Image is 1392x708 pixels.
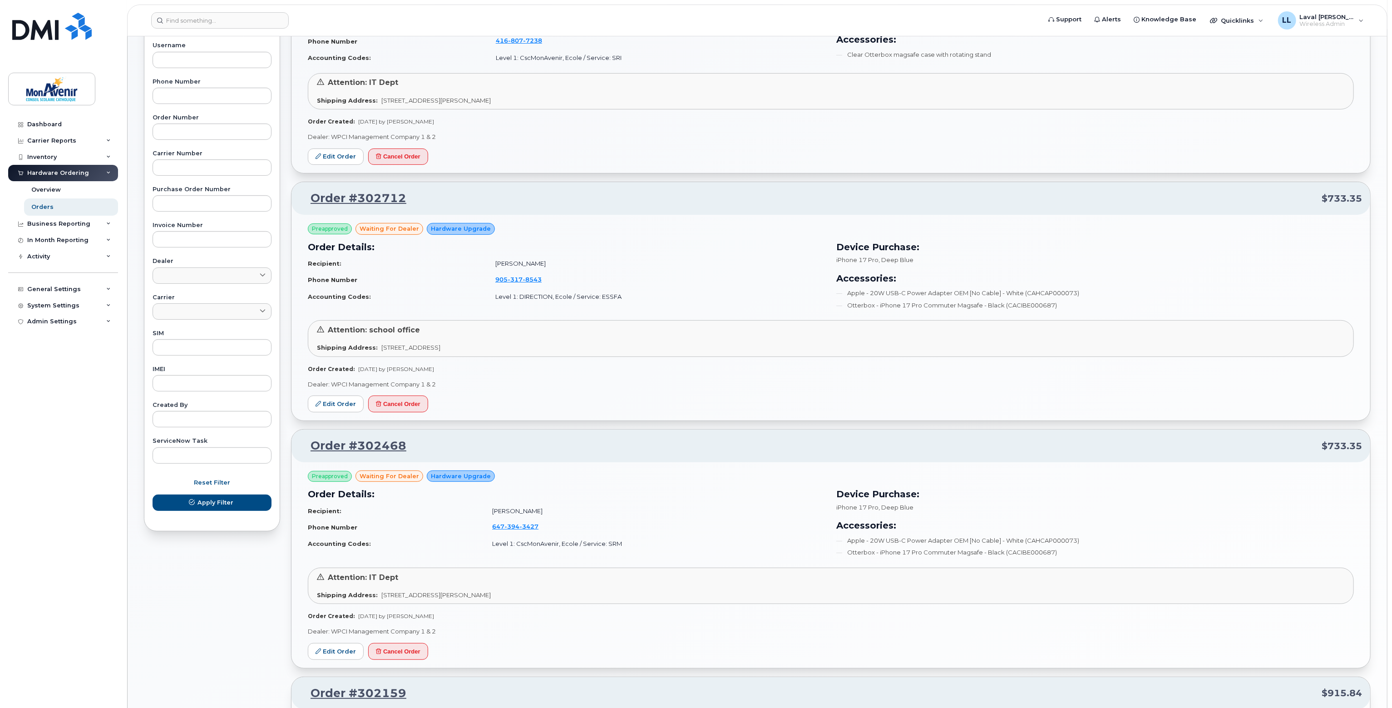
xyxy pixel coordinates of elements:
[496,37,542,44] span: 416
[308,118,355,125] strong: Order Created:
[836,301,1354,310] li: Otterbox - iPhone 17 Pro Commuter Magsafe - Black (CACIBE000687)
[492,523,549,530] a: 6473943427
[488,50,825,66] td: Level 1: CscMonAvenir, Ecole / Service: SRI
[836,536,1354,545] li: Apple - 20W USB-C Power Adapter OEM [No Cable] - White (CAHCAP000073)
[308,260,341,267] strong: Recipient:
[308,524,357,531] strong: Phone Number
[484,503,825,519] td: [PERSON_NAME]
[153,79,271,85] label: Phone Number
[1042,10,1088,29] a: Support
[504,523,519,530] span: 394
[1322,192,1362,205] span: $733.35
[368,643,428,660] button: Cancel Order
[312,472,348,480] span: Preapproved
[1272,11,1370,30] div: Laval Lai Yoon Hin
[328,573,398,582] span: Attention: IT Dept
[308,613,355,619] strong: Order Created:
[153,43,271,49] label: Username
[1088,10,1127,29] a: Alerts
[836,256,879,263] span: iPhone 17 Pro
[300,190,406,207] a: Order #302712
[153,331,271,337] label: SIM
[496,37,553,44] a: 4168077238
[308,240,825,254] h3: Order Details:
[836,487,1354,501] h3: Device Purchase:
[151,12,289,29] input: Find something...
[508,276,523,283] span: 317
[317,97,378,104] strong: Shipping Address:
[153,438,271,444] label: ServiceNow Task
[836,519,1354,532] h3: Accessories:
[1102,15,1121,24] span: Alerts
[358,118,434,125] span: [DATE] by [PERSON_NAME]
[194,478,230,487] span: Reset Filter
[197,498,233,507] span: Apply Filter
[308,627,1354,636] p: Dealer: WPCI Management Company 1 & 2
[153,258,271,264] label: Dealer
[368,396,428,412] button: Cancel Order
[153,366,271,372] label: IMEI
[495,276,553,283] a: 9053178543
[308,54,371,61] strong: Accounting Codes:
[487,256,825,272] td: [PERSON_NAME]
[308,293,371,300] strong: Accounting Codes:
[308,507,341,515] strong: Recipient:
[153,402,271,408] label: Created By
[308,276,357,283] strong: Phone Number
[312,225,348,233] span: Preapproved
[358,366,434,372] span: [DATE] by [PERSON_NAME]
[836,33,1354,46] h3: Accessories:
[308,133,1354,141] p: Dealer: WPCI Management Company 1 & 2
[153,151,271,157] label: Carrier Number
[308,643,364,660] a: Edit Order
[308,366,355,372] strong: Order Created:
[431,472,491,480] span: Hardware Upgrade
[1221,17,1254,24] span: Quicklinks
[381,344,440,351] span: [STREET_ADDRESS]
[1127,10,1203,29] a: Knowledge Base
[1141,15,1196,24] span: Knowledge Base
[358,613,434,619] span: [DATE] by [PERSON_NAME]
[360,224,419,233] span: waiting for dealer
[153,475,271,491] button: Reset Filter
[308,38,357,45] strong: Phone Number
[1300,20,1354,28] span: Wireless Admin
[508,37,523,44] span: 807
[879,256,913,263] span: , Deep Blue
[153,495,271,511] button: Apply Filter
[492,523,538,530] span: 647
[328,326,420,334] span: Attention: school office
[836,240,1354,254] h3: Device Purchase:
[1204,11,1270,30] div: Quicklinks
[360,472,419,480] span: waiting for dealer
[153,187,271,193] label: Purchase Order Number
[153,223,271,228] label: Invoice Number
[836,504,879,511] span: iPhone 17 Pro
[308,149,364,165] a: Edit Order
[300,438,406,454] a: Order #302468
[1283,15,1292,26] span: LL
[308,487,825,501] h3: Order Details:
[431,224,491,233] span: Hardware Upgrade
[300,685,406,702] a: Order #302159
[1322,687,1362,700] span: $915.84
[368,149,428,165] button: Cancel Order
[317,344,378,351] strong: Shipping Address:
[879,504,913,511] span: , Deep Blue
[153,115,271,121] label: Order Number
[381,591,491,599] span: [STREET_ADDRESS][PERSON_NAME]
[308,540,371,547] strong: Accounting Codes:
[836,272,1354,285] h3: Accessories:
[836,289,1354,297] li: Apple - 20W USB-C Power Adapter OEM [No Cable] - White (CAHCAP000073)
[1056,15,1081,24] span: Support
[1322,440,1362,453] span: $733.35
[523,276,542,283] span: 8543
[317,591,378,599] strong: Shipping Address:
[836,50,1354,59] li: Clear Otterbox magsafe case with rotating stand
[328,78,398,87] span: Attention: IT Dept
[519,523,538,530] span: 3427
[484,536,825,552] td: Level 1: CscMonAvenir, Ecole / Service: SRM
[523,37,542,44] span: 7238
[308,396,364,412] a: Edit Order
[153,295,271,301] label: Carrier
